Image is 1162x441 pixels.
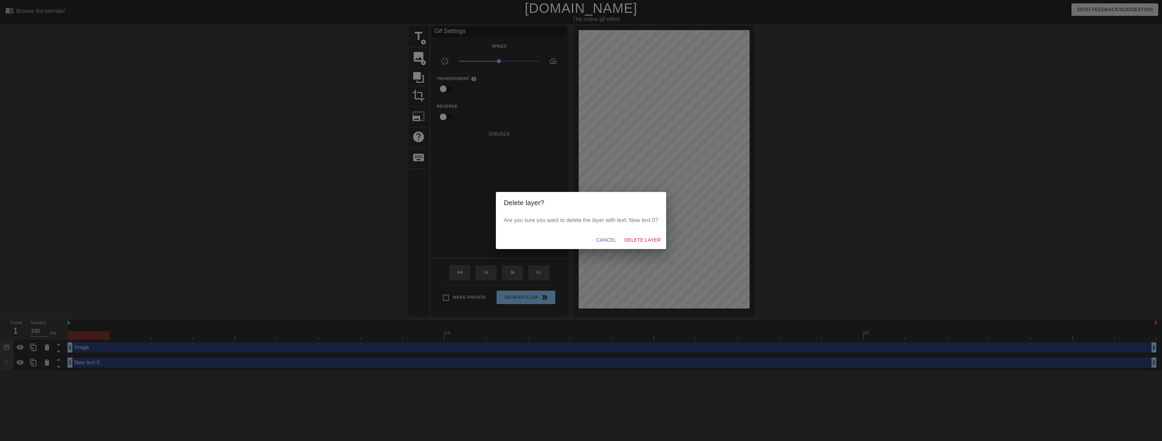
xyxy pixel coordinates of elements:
button: Delete Layer [622,234,663,246]
span: Cancel [596,236,616,244]
button: Cancel [593,234,619,246]
h2: Delete layer? [504,197,658,208]
span: Delete Layer [624,236,661,244]
p: Are you sure you want to delete the layer with text: New text 0? [504,216,658,224]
